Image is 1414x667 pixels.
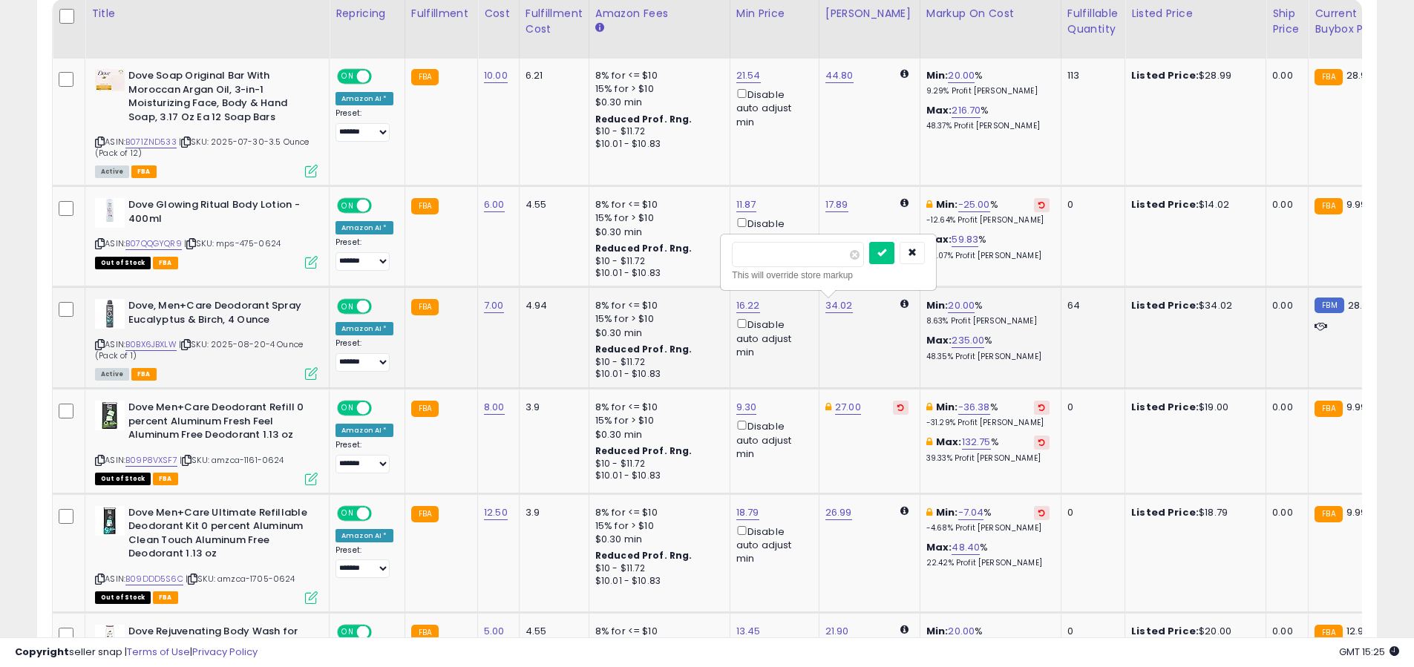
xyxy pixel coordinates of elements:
[338,402,357,415] span: ON
[595,211,719,225] div: 15% for > $10
[595,428,719,441] div: $0.30 min
[926,541,1050,568] div: %
[952,232,978,247] a: 59.83
[926,299,1050,326] div: %
[370,507,393,519] span: OFF
[926,333,952,347] b: Max:
[526,69,577,82] div: 6.21
[926,215,1050,226] p: -12.64% Profit [PERSON_NAME]
[1067,69,1113,82] div: 113
[595,519,719,533] div: 15% for > $10
[595,267,719,280] div: $10.01 - $10.83
[336,322,393,335] div: Amazon AI *
[736,400,757,415] a: 9.30
[336,92,393,105] div: Amazon AI *
[411,401,439,417] small: FBA
[1315,198,1342,214] small: FBA
[15,645,69,659] strong: Copyright
[526,198,577,211] div: 4.55
[95,401,318,483] div: ASIN:
[95,368,129,381] span: All listings currently available for purchase on Amazon
[926,103,952,117] b: Max:
[91,6,323,22] div: Title
[411,506,439,522] small: FBA
[736,418,808,461] div: Disable auto adjust min
[1067,401,1113,414] div: 0
[95,506,125,536] img: 417gJKm5rNL._SL40_.jpg
[153,473,178,485] span: FBA
[336,529,393,542] div: Amazon AI *
[1346,505,1367,519] span: 9.99
[1131,400,1199,414] b: Listed Price:
[595,458,719,470] div: $10 - $11.72
[1272,506,1297,519] div: 0.00
[95,473,151,485] span: All listings that are currently out of stock and unavailable for purchase on Amazon
[153,257,178,269] span: FBA
[95,299,125,329] img: 31LwDUR3LNL._SL40_.jpg
[595,255,719,268] div: $10 - $11.72
[131,165,157,178] span: FBA
[370,402,393,415] span: OFF
[595,113,693,125] b: Reduced Prof. Rng.
[1131,198,1254,211] div: $14.02
[1272,299,1297,312] div: 0.00
[95,506,318,602] div: ASIN:
[95,165,129,178] span: All listings currently available for purchase on Amazon
[736,298,760,313] a: 16.22
[95,69,318,176] div: ASIN:
[952,540,980,555] a: 48.40
[1131,197,1199,211] b: Listed Price:
[825,197,848,212] a: 17.89
[484,400,505,415] a: 8.00
[1315,506,1342,522] small: FBA
[1067,299,1113,312] div: 64
[95,299,318,378] div: ASIN:
[128,401,309,446] b: Dove Men+Care Deodorant Refill 0 percent Aluminum Fresh Feel Aluminum Free Deodorant 1.13 oz
[936,400,958,414] b: Min:
[948,68,975,83] a: 20.00
[95,338,303,361] span: | SKU: 2025-08-20-4 Ounce (Pack of 1)
[1131,69,1254,82] div: $28.99
[192,645,258,659] a: Privacy Policy
[926,401,1050,428] div: %
[338,70,357,83] span: ON
[127,645,190,659] a: Terms of Use
[1131,506,1254,519] div: $18.79
[411,6,471,22] div: Fulfillment
[1339,645,1399,659] span: 2025-10-6 15:25 GMT
[338,200,357,212] span: ON
[595,470,719,482] div: $10.01 - $10.83
[962,435,991,450] a: 132.75
[825,505,852,520] a: 26.99
[411,299,439,315] small: FBA
[595,533,719,546] div: $0.30 min
[526,6,583,37] div: Fulfillment Cost
[825,68,854,83] a: 44.80
[595,312,719,326] div: 15% for > $10
[526,299,577,312] div: 4.94
[1131,299,1254,312] div: $34.02
[1315,298,1343,313] small: FBM
[1272,198,1297,211] div: 0.00
[595,242,693,254] b: Reduced Prof. Rng.
[595,444,693,457] b: Reduced Prof. Rng.
[184,237,281,249] span: | SKU: mps-475-0624
[926,558,1050,568] p: 22.42% Profit [PERSON_NAME]
[153,591,178,604] span: FBA
[125,338,177,351] a: B0BX6JBXLW
[948,298,975,313] a: 20.00
[1131,298,1199,312] b: Listed Price:
[736,215,808,258] div: Disable auto adjust min
[1315,6,1391,37] div: Current Buybox Price
[736,505,759,520] a: 18.79
[128,299,309,330] b: Dove, Men+Care Deodorant Spray Eucalyptus & Birch, 4 Ounce
[526,401,577,414] div: 3.9
[736,86,808,129] div: Disable auto adjust min
[926,233,1050,260] div: %
[926,540,952,554] b: Max:
[595,198,719,211] div: 8% for <= $10
[336,6,399,22] div: Repricing
[1346,197,1367,211] span: 9.99
[736,68,761,83] a: 21.54
[926,418,1050,428] p: -31.29% Profit [PERSON_NAME]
